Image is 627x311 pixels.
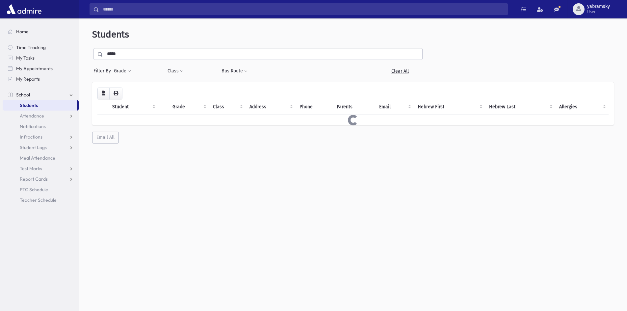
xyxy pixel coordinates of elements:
[108,99,158,115] th: Student
[5,3,43,16] img: AdmirePro
[93,67,114,74] span: Filter By
[296,99,333,115] th: Phone
[20,155,55,161] span: Meal Attendance
[20,113,44,119] span: Attendance
[375,99,414,115] th: Email
[16,55,35,61] span: My Tasks
[16,65,53,71] span: My Appointments
[3,111,79,121] a: Attendance
[92,29,129,40] span: Students
[3,132,79,142] a: Infractions
[485,99,556,115] th: Hebrew Last
[20,134,42,140] span: Infractions
[587,9,610,14] span: User
[3,100,77,111] a: Students
[3,121,79,132] a: Notifications
[3,26,79,37] a: Home
[20,123,46,129] span: Notifications
[16,44,46,50] span: Time Tracking
[3,195,79,205] a: Teacher Schedule
[3,142,79,153] a: Student Logs
[587,4,610,9] span: yabramsky
[167,65,184,77] button: Class
[20,144,47,150] span: Student Logs
[3,90,79,100] a: School
[3,174,79,184] a: Report Cards
[377,65,423,77] a: Clear All
[92,132,119,143] button: Email All
[20,187,48,193] span: PTC Schedule
[114,65,131,77] button: Grade
[333,99,375,115] th: Parents
[414,99,485,115] th: Hebrew First
[20,197,57,203] span: Teacher Schedule
[209,99,246,115] th: Class
[3,153,79,163] a: Meal Attendance
[169,99,209,115] th: Grade
[97,88,110,99] button: CSV
[3,42,79,53] a: Time Tracking
[16,76,40,82] span: My Reports
[20,176,48,182] span: Report Cards
[555,99,609,115] th: Allergies
[246,99,296,115] th: Address
[20,102,38,108] span: Students
[3,53,79,63] a: My Tasks
[3,63,79,74] a: My Appointments
[16,29,29,35] span: Home
[99,3,508,15] input: Search
[3,184,79,195] a: PTC Schedule
[20,166,42,171] span: Test Marks
[16,92,30,98] span: School
[109,88,122,99] button: Print
[3,163,79,174] a: Test Marks
[221,65,248,77] button: Bus Route
[3,74,79,84] a: My Reports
